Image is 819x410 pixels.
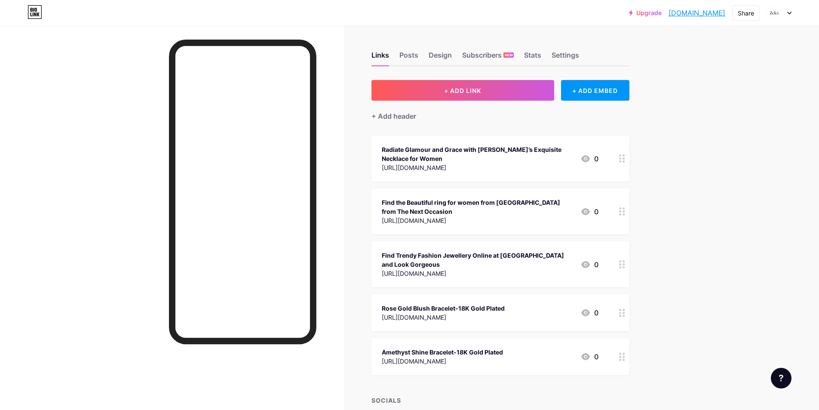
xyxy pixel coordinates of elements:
[580,154,598,164] div: 0
[462,50,514,65] div: Subscribers
[580,308,598,318] div: 0
[580,207,598,217] div: 0
[552,50,579,65] div: Settings
[669,8,725,18] a: [DOMAIN_NAME]
[580,351,598,362] div: 0
[371,111,416,121] div: + Add header
[382,357,503,366] div: [URL][DOMAIN_NAME]
[399,50,418,65] div: Posts
[429,50,452,65] div: Design
[382,313,505,322] div: [URL][DOMAIN_NAME]
[382,304,505,313] div: Rose Gold Blush Bracelet-18K Gold Plated
[382,198,574,216] div: Find the Beautiful ring for women from [GEOGRAPHIC_DATA] from The Next Occasion
[629,9,662,16] a: Upgrade
[382,216,574,225] div: [URL][DOMAIN_NAME]
[382,163,574,172] div: [URL][DOMAIN_NAME]
[580,259,598,270] div: 0
[444,87,481,94] span: + ADD LINK
[561,80,629,101] div: + ADD EMBED
[371,80,554,101] button: + ADD LINK
[524,50,541,65] div: Stats
[738,9,754,18] div: Share
[371,50,389,65] div: Links
[382,251,574,269] div: Find Trendy Fashion Jewellery Online at [GEOGRAPHIC_DATA] and Look Gorgeous
[505,52,513,58] span: NEW
[382,269,574,278] div: [URL][DOMAIN_NAME]
[371,396,629,405] div: SOCIALS
[382,348,503,357] div: Amethyst Shine Bracelet-18K Gold Plated
[382,145,574,163] div: Radiate Glamour and Grace with [PERSON_NAME]’s Exquisite Necklace for Women
[766,5,782,21] img: Akoya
